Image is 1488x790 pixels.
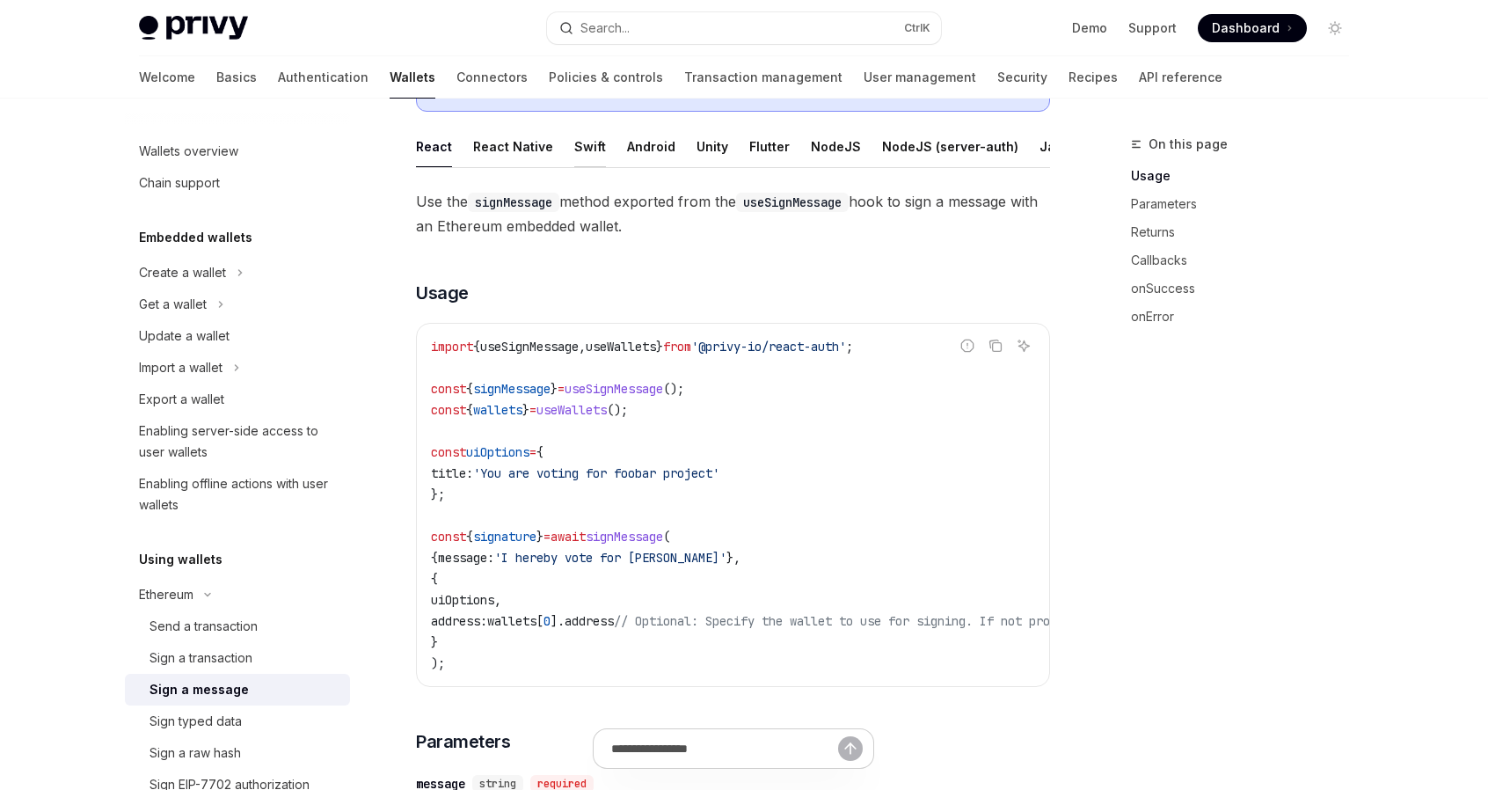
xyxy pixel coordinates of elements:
[125,384,350,415] a: Export a wallet
[1321,14,1349,42] button: Toggle dark mode
[846,339,853,355] span: ;
[416,126,452,167] button: React
[150,742,241,764] div: Sign a raw hash
[1131,162,1363,190] a: Usage
[150,647,252,669] div: Sign a transaction
[1149,134,1228,155] span: On this page
[691,339,846,355] span: '@privy-io/react-auth'
[139,172,220,194] div: Chain support
[558,381,565,397] span: =
[1069,56,1118,99] a: Recipes
[473,529,536,545] span: signature
[431,444,466,460] span: const
[438,550,494,566] span: message:
[1139,56,1222,99] a: API reference
[549,56,663,99] a: Policies & controls
[473,465,719,481] span: 'You are voting for foobar project'
[565,381,663,397] span: useSignMessage
[125,611,350,642] a: Send a transaction
[529,444,536,460] span: =
[125,289,233,320] button: Get a wallet
[431,634,438,650] span: }
[125,257,252,289] button: Create a wallet
[431,592,494,608] span: uiOptions
[494,592,501,608] span: ,
[607,402,628,418] span: ();
[838,736,863,761] button: Send message
[125,737,350,769] a: Sign a raw hash
[125,135,350,167] a: Wallets overview
[431,465,473,481] span: title:
[390,56,435,99] a: Wallets
[431,613,487,629] span: address:
[1212,19,1280,37] span: Dashboard
[565,613,614,629] span: address
[139,473,339,516] div: Enabling offline actions with user wallets
[536,613,543,629] span: [
[663,529,670,545] span: (
[139,421,339,463] div: Enabling server-side access to user wallets
[1131,274,1363,303] a: onSuccess
[278,56,368,99] a: Authentication
[431,655,445,671] span: );
[480,339,579,355] span: useSignMessage
[586,339,656,355] span: useWallets
[125,706,350,737] a: Sign typed data
[431,402,466,418] span: const
[551,529,586,545] span: await
[468,193,559,212] code: signMessage
[125,320,350,352] a: Update a wallet
[551,613,565,629] span: ].
[580,18,630,39] div: Search...
[1131,246,1363,274] a: Callbacks
[139,357,222,378] div: Import a wallet
[431,550,438,566] span: {
[431,339,473,355] span: import
[431,571,438,587] span: {
[494,550,726,566] span: 'I hereby vote for [PERSON_NAME]'
[431,381,466,397] span: const
[150,711,242,732] div: Sign typed data
[466,529,473,545] span: {
[431,529,466,545] span: const
[125,167,350,199] a: Chain support
[749,126,790,167] button: Flutter
[466,402,473,418] span: {
[416,189,1050,238] span: Use the method exported from the hook to sign a message with an Ethereum embedded wallet.
[139,389,224,410] div: Export a wallet
[614,613,1310,629] span: // Optional: Specify the wallet to use for signing. If not provided, the first wallet will be used.
[216,56,257,99] a: Basics
[684,56,842,99] a: Transaction management
[1131,190,1363,218] a: Parameters
[904,21,930,35] span: Ctrl K
[864,56,976,99] a: User management
[586,529,663,545] span: signMessage
[456,56,528,99] a: Connectors
[1012,334,1035,357] button: Ask AI
[139,56,195,99] a: Welcome
[997,56,1047,99] a: Security
[543,613,551,629] span: 0
[139,262,226,283] div: Create a wallet
[473,402,522,418] span: wallets
[150,616,258,637] div: Send a transaction
[1039,126,1070,167] button: Java
[811,126,861,167] button: NodeJS
[1128,19,1177,37] a: Support
[1072,19,1107,37] a: Demo
[536,444,543,460] span: {
[150,679,249,700] div: Sign a message
[125,642,350,674] a: Sign a transaction
[547,12,941,44] button: Search...CtrlK
[139,549,222,570] h5: Using wallets
[882,126,1018,167] button: NodeJS (server-auth)
[984,334,1007,357] button: Copy the contents from the code block
[551,381,558,397] span: }
[431,486,445,502] span: };
[1131,218,1363,246] a: Returns
[125,415,350,468] a: Enabling server-side access to user wallets
[139,141,238,162] div: Wallets overview
[139,584,193,605] div: Ethereum
[536,402,607,418] span: useWallets
[579,339,586,355] span: ,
